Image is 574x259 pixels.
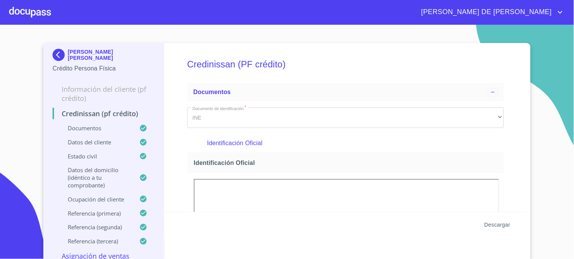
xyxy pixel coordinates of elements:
p: [PERSON_NAME] [PERSON_NAME] [68,49,155,61]
p: Datos del cliente [53,138,139,146]
img: Docupass spot blue [53,49,68,61]
p: Referencia (segunda) [53,223,139,231]
h5: Credinissan (PF crédito) [187,49,504,80]
p: Estado Civil [53,152,139,160]
span: [PERSON_NAME] DE [PERSON_NAME] [416,6,556,18]
button: Descargar [482,218,513,232]
p: Documentos [53,124,139,132]
p: Ocupación del Cliente [53,195,139,203]
button: account of current user [416,6,565,18]
p: Referencia (tercera) [53,237,139,245]
span: Identificación Oficial [194,159,501,167]
p: Identificación Oficial [207,139,484,148]
div: [PERSON_NAME] [PERSON_NAME] [53,49,155,64]
p: Credinissan (PF crédito) [53,109,155,118]
span: Descargar [485,220,510,230]
p: Datos del domicilio (idéntico a tu comprobante) [53,166,139,189]
p: Referencia (primera) [53,209,139,217]
div: Documentos [187,83,504,101]
span: Documentos [193,89,231,95]
p: Crédito Persona Física [53,64,155,73]
p: Información del cliente (PF crédito) [53,85,155,103]
div: INE [187,107,504,128]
